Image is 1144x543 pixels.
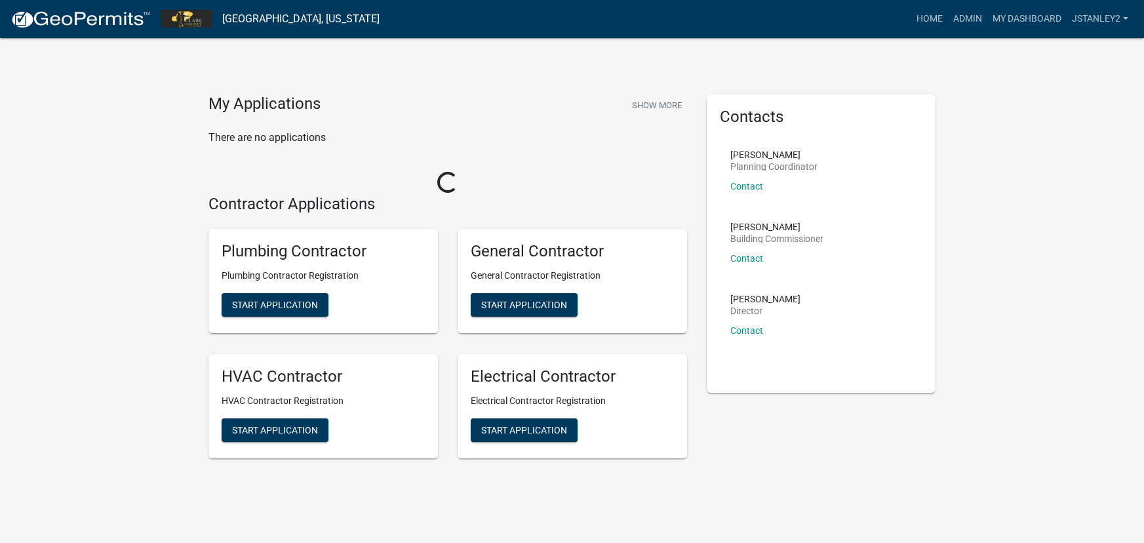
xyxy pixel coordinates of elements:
wm-workflow-list-section: Contractor Applications [208,195,687,469]
a: Contact [730,181,763,191]
p: [PERSON_NAME] [730,294,800,304]
a: Home [911,7,948,31]
p: Building Commissioner [730,234,823,243]
button: Start Application [222,293,328,317]
img: Clark County, Indiana [161,10,212,28]
a: jstanley2 [1067,7,1134,31]
p: HVAC Contractor Registration [222,394,425,408]
h5: Plumbing Contractor [222,242,425,261]
h5: General Contractor [471,242,674,261]
span: Start Application [232,424,318,435]
a: My Dashboard [987,7,1067,31]
a: Contact [730,325,763,336]
a: Contact [730,253,763,264]
button: Show More [627,94,687,116]
p: Director [730,306,800,315]
h5: HVAC Contractor [222,367,425,386]
p: [PERSON_NAME] [730,150,818,159]
button: Start Application [471,293,578,317]
p: [PERSON_NAME] [730,222,823,231]
h5: Contacts [720,108,923,127]
p: General Contractor Registration [471,269,674,283]
h4: My Applications [208,94,321,114]
a: Admin [948,7,987,31]
button: Start Application [471,418,578,442]
span: Start Application [481,300,567,310]
span: Start Application [232,300,318,310]
h4: Contractor Applications [208,195,687,214]
p: There are no applications [208,130,687,146]
button: Start Application [222,418,328,442]
a: [GEOGRAPHIC_DATA], [US_STATE] [222,8,380,30]
h5: Electrical Contractor [471,367,674,386]
p: Plumbing Contractor Registration [222,269,425,283]
span: Start Application [481,424,567,435]
p: Planning Coordinator [730,162,818,171]
p: Electrical Contractor Registration [471,394,674,408]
